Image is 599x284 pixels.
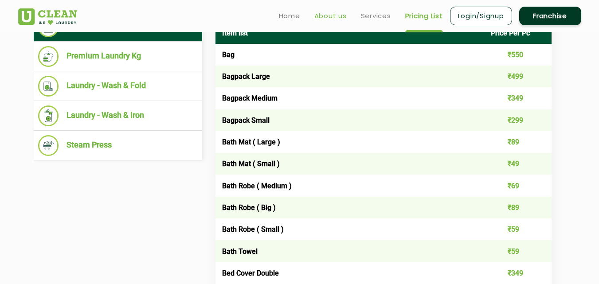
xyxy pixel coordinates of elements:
td: Bagpack Small [215,109,485,131]
td: ₹349 [484,262,552,284]
li: Laundry - Wash & Iron [38,105,198,126]
img: Premium Laundry Kg [38,46,59,67]
td: Bag [215,44,485,66]
td: ₹49 [484,153,552,175]
img: Steam Press [38,135,59,156]
a: Home [279,11,300,21]
li: Premium Laundry Kg [38,46,198,67]
td: ₹89 [484,197,552,218]
li: Laundry - Wash & Fold [38,76,198,97]
td: Bed Cover Double [215,262,485,284]
a: About us [314,11,347,21]
td: ₹59 [484,218,552,240]
img: UClean Laundry and Dry Cleaning [18,8,77,25]
a: Franchise [519,7,581,25]
td: ₹59 [484,240,552,262]
a: Login/Signup [450,7,512,25]
li: Steam Press [38,135,198,156]
a: Pricing List [405,11,443,21]
td: ₹349 [484,87,552,109]
a: Services [361,11,391,21]
td: ₹550 [484,44,552,66]
td: Bath Robe ( Medium ) [215,175,485,196]
td: ₹299 [484,109,552,131]
td: Bath Towel [215,240,485,262]
td: Bath Mat ( Small ) [215,153,485,175]
td: Bagpack Medium [215,87,485,109]
th: Price Per Pc [484,22,552,44]
td: Bath Robe ( Big ) [215,197,485,218]
td: ₹499 [484,66,552,87]
td: ₹69 [484,175,552,196]
th: Item list [215,22,485,44]
img: Laundry - Wash & Iron [38,105,59,126]
td: Bagpack Large [215,66,485,87]
img: Laundry - Wash & Fold [38,76,59,97]
td: ₹89 [484,131,552,153]
td: Bath Mat ( Large ) [215,131,485,153]
td: Bath Robe ( Small ) [215,218,485,240]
